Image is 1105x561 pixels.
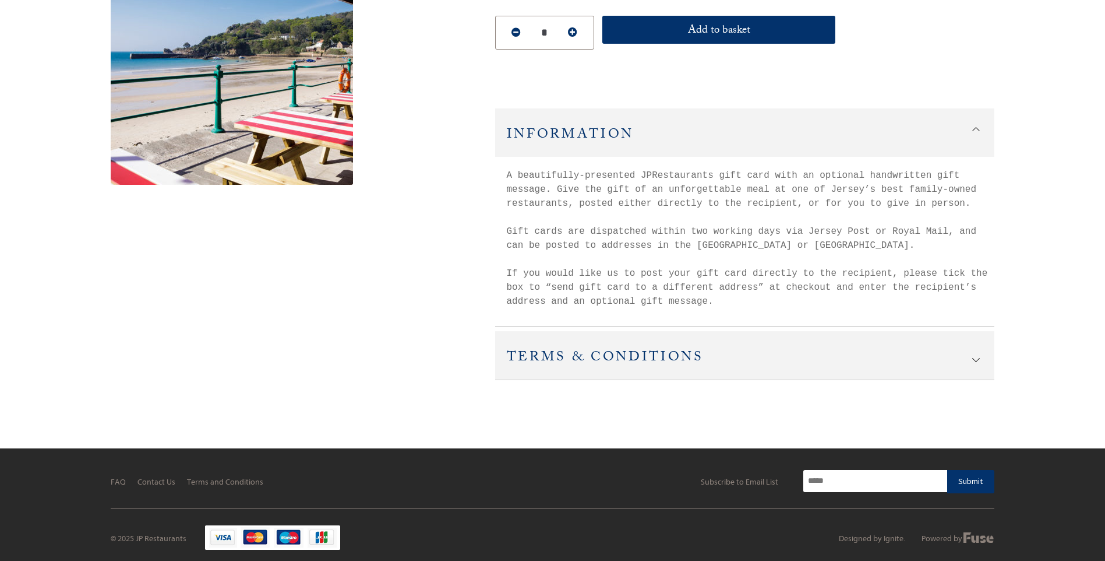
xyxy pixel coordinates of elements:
[555,19,591,46] button: Increase Quantity
[111,477,126,487] a: FAQ
[499,19,534,46] button: Reduce Quantity
[701,476,778,486] div: Subscribe to Email List
[839,534,905,544] a: Designed by Ignite.
[495,157,995,308] div: A beautifully-presented JPRestaurants gift card with an optional handwritten gift message. Give t...
[602,16,835,44] button: Add to basket
[495,331,995,380] h2: Terms & Conditions
[922,534,994,544] a: Powered by
[137,477,175,487] a: Contact Us
[536,23,553,43] input: Quantity
[187,477,263,487] a: Terms and Conditions
[111,534,186,544] div: © 2025 JP Restaurants
[495,108,995,157] h2: Information
[947,470,995,493] button: Submit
